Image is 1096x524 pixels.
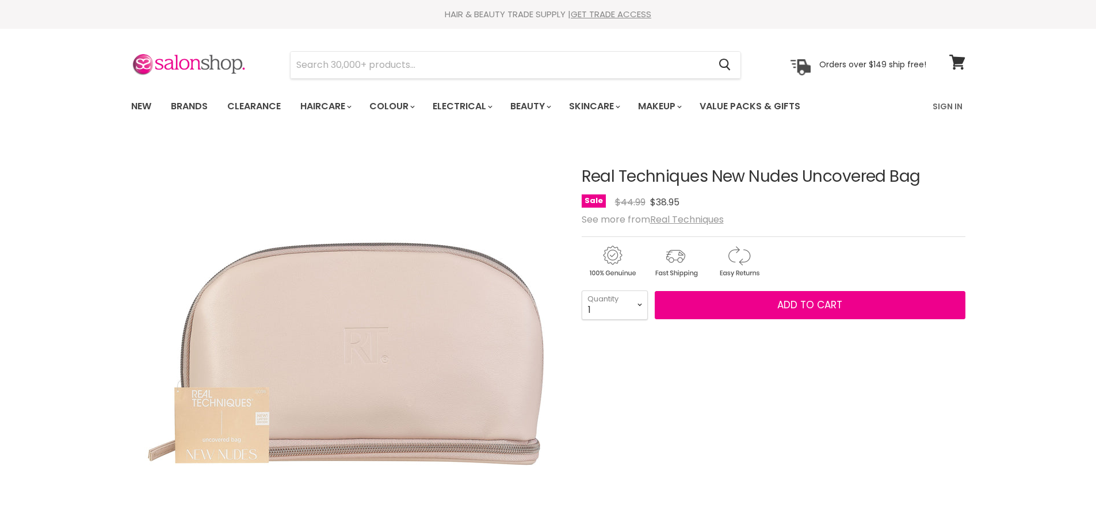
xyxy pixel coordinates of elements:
a: Brands [162,94,216,118]
a: Haircare [292,94,358,118]
img: returns.gif [708,244,769,279]
a: Beauty [502,94,558,118]
span: $38.95 [650,196,679,209]
h1: Real Techniques New Nudes Uncovered Bag [582,168,965,186]
a: Skincare [560,94,627,118]
button: Search [710,52,740,78]
nav: Main [117,90,980,123]
a: Real Techniques [650,213,724,226]
ul: Main menu [123,90,868,123]
a: Makeup [629,94,689,118]
a: Value Packs & Gifts [691,94,809,118]
img: shipping.gif [645,244,706,279]
select: Quantity [582,290,648,319]
div: HAIR & BEAUTY TRADE SUPPLY | [117,9,980,20]
span: See more from [582,213,724,226]
a: New [123,94,160,118]
a: Sign In [926,94,969,118]
span: Add to cart [777,298,842,312]
span: Sale [582,194,606,208]
p: Orders over $149 ship free! [819,59,926,70]
button: Add to cart [655,291,965,320]
a: Clearance [219,94,289,118]
a: Colour [361,94,422,118]
input: Search [291,52,710,78]
a: Electrical [424,94,499,118]
form: Product [290,51,741,79]
span: $44.99 [615,196,646,209]
img: genuine.gif [582,244,643,279]
a: GET TRADE ACCESS [571,8,651,20]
